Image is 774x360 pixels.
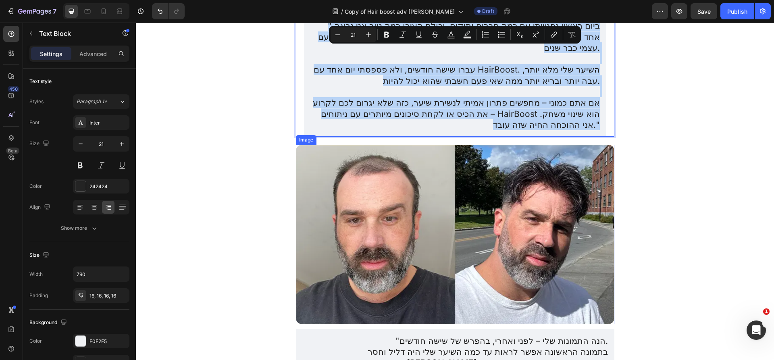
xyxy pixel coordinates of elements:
div: Show more [61,224,98,232]
div: Editor contextual toolbar [329,26,581,44]
p: "הנה התמונות שלי – לפני ואחרי, בהפרש של שישה חודשים. [166,313,472,324]
button: 7 [3,3,60,19]
p: בתמונה הראשונה אפשר לראות עד כמה השיער שלי היה דליל וחסר [PERSON_NAME]. התמונה השנייה מדברת בעד ע... [166,324,472,346]
div: Size [29,250,51,261]
button: Paragraph 1* [73,94,129,109]
div: 450 [8,86,19,92]
div: Width [29,271,43,278]
p: עברו שישה חודשים, ולא פספסתי יום אחד עם HairBoost. השיער שלי מלא יותר, עבה יותר ובריא יותר ממה שא... [175,42,464,64]
iframe: Design area [136,23,774,360]
button: Show more [29,221,129,235]
button: Save [691,3,717,19]
div: 16, 16, 16, 16 [89,292,127,300]
p: 7 [53,6,56,16]
div: Size [29,138,51,149]
span: 1 [763,308,770,315]
img: 1738151588-Untitled%20design%20%2892%29.png [160,122,479,301]
p: Text Block [39,29,108,38]
div: Font [29,119,40,126]
div: Publish [727,7,747,16]
span: Draft [482,8,494,15]
span: Copy of Hair boost adv [PERSON_NAME] [345,7,455,16]
p: Settings [40,50,62,58]
div: Beta [6,148,19,154]
span: Save [697,8,711,15]
iframe: Intercom live chat [747,320,766,340]
p: אם אתם כמוני – מחפשים פתרון אמיתי לנשירת שיער, כזה שלא יגרום לכם לקרוע את הכיס או לקחת סיכונים מי... [175,75,464,108]
div: 242424 [89,183,127,190]
div: F0F2F5 [89,338,127,345]
div: Inter [89,119,127,127]
input: Auto [73,267,129,281]
div: Color [29,337,42,345]
span: Paragraph 1* [77,98,107,105]
span: / [341,7,343,16]
div: Image [162,114,179,121]
div: Background [29,317,69,328]
p: Advanced [79,50,107,58]
div: Padding [29,292,48,299]
div: Undo/Redo [152,3,185,19]
div: Styles [29,98,44,105]
div: Align [29,202,52,213]
div: Text style [29,78,52,85]
button: Publish [720,3,754,19]
div: Color [29,183,42,190]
